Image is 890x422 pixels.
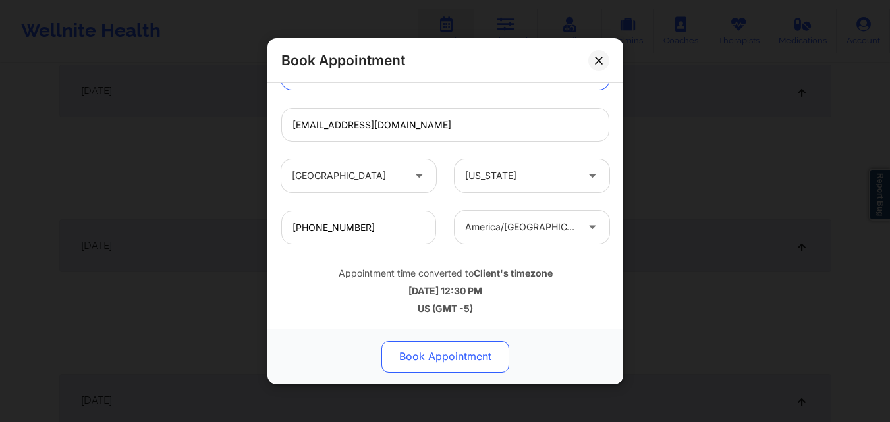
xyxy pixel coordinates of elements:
[281,51,405,69] h2: Book Appointment
[465,159,576,192] div: [US_STATE]
[281,284,609,298] div: [DATE] 12:30 PM
[292,57,563,90] div: [PERSON_NAME]
[281,108,609,142] input: Patient's Email
[465,211,576,244] div: america/[GEOGRAPHIC_DATA]
[281,211,436,244] input: Patient's Phone Number
[381,340,509,372] button: Book Appointment
[281,267,609,280] div: Appointment time converted to
[292,159,403,192] div: [GEOGRAPHIC_DATA]
[473,267,552,278] b: Client's timezone
[281,302,609,315] div: US (GMT -5)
